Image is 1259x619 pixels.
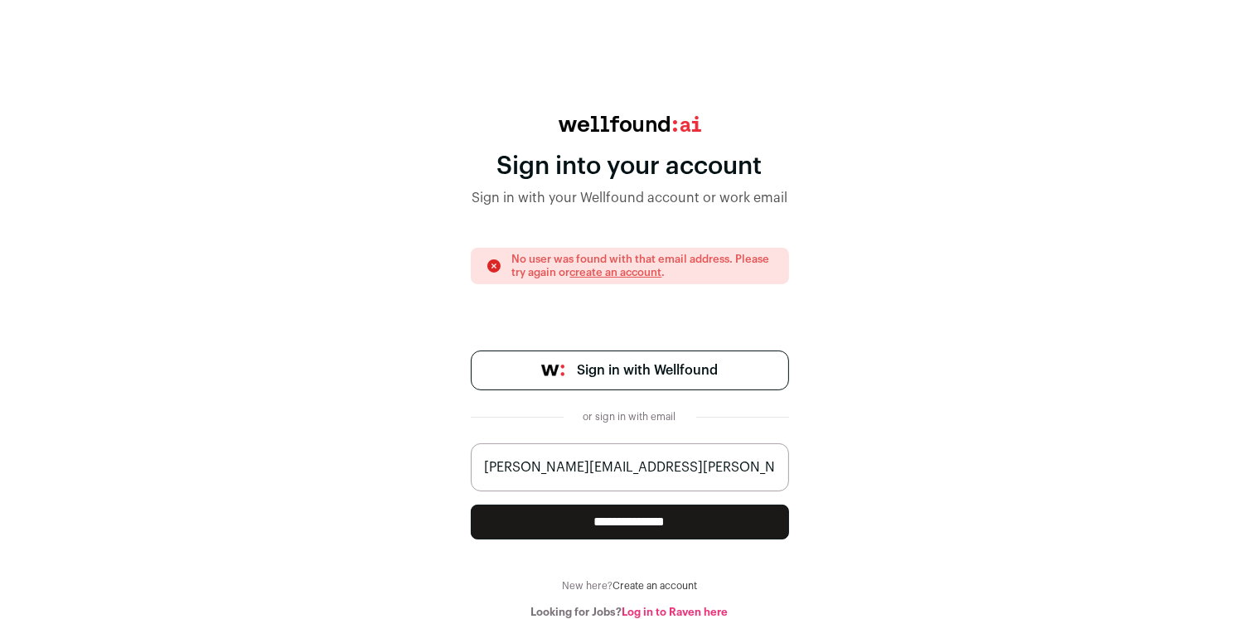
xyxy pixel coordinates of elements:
[559,116,701,132] img: wellfound:ai
[471,606,789,619] div: Looking for Jobs?
[471,188,789,208] div: Sign in with your Wellfound account or work email
[577,410,683,423] div: or sign in with email
[471,152,789,181] div: Sign into your account
[471,443,789,491] input: name@work-email.com
[471,579,789,592] div: New here?
[541,365,564,376] img: wellfound-symbol-flush-black-fb3c872781a75f747ccb3a119075da62bfe97bd399995f84a933054e44a575c4.png
[570,267,662,278] a: create an account
[578,360,719,380] span: Sign in with Wellfound
[622,607,729,617] a: Log in to Raven here
[512,253,774,279] p: No user was found with that email address. Please try again or .
[471,351,789,390] a: Sign in with Wellfound
[613,581,697,591] a: Create an account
